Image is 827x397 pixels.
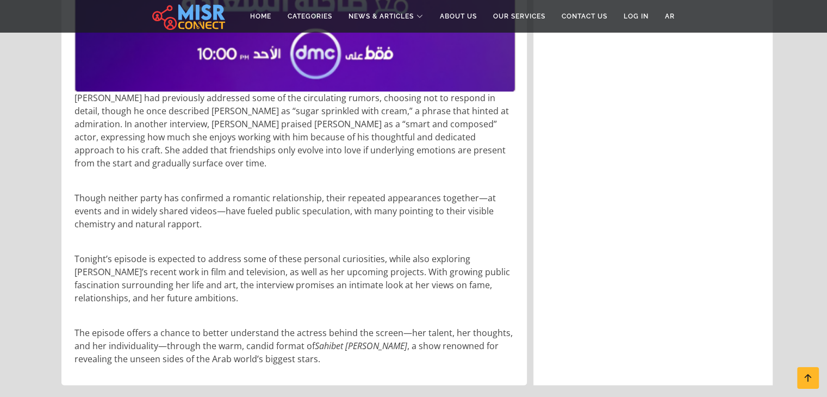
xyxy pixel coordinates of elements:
[242,6,279,27] a: Home
[315,340,407,352] em: Sahibet [PERSON_NAME]
[349,11,414,21] span: News & Articles
[485,6,554,27] a: Our Services
[657,6,683,27] a: AR
[74,191,516,231] p: Though neither party has confirmed a romantic relationship, their repeated appearances together—a...
[615,6,657,27] a: Log in
[74,326,516,365] p: The episode offers a chance to better understand the actress behind the screen—her talent, her th...
[340,6,432,27] a: News & Articles
[554,6,615,27] a: Contact Us
[432,6,485,27] a: About Us
[152,3,225,30] img: main.misr_connect
[74,252,516,305] p: Tonight’s episode is expected to address some of these personal curiosities, while also exploring...
[279,6,340,27] a: Categories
